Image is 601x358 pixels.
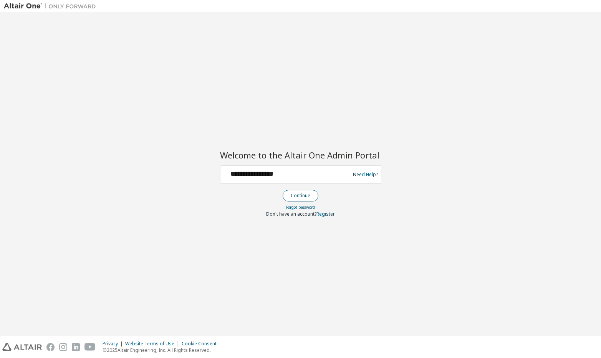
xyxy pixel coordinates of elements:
img: instagram.svg [59,343,67,351]
div: Website Terms of Use [125,341,182,347]
img: linkedin.svg [72,343,80,351]
img: facebook.svg [46,343,55,351]
h2: Welcome to the Altair One Admin Portal [220,150,381,160]
a: Register [316,211,335,217]
p: © 2025 Altair Engineering, Inc. All Rights Reserved. [103,347,221,353]
img: Altair One [4,2,100,10]
div: Cookie Consent [182,341,221,347]
img: altair_logo.svg [2,343,42,351]
img: youtube.svg [84,343,96,351]
div: Privacy [103,341,125,347]
a: Need Help? [353,174,378,175]
a: Forgot password [286,205,315,210]
span: Don't have an account? [266,211,316,217]
button: Continue [283,190,318,201]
